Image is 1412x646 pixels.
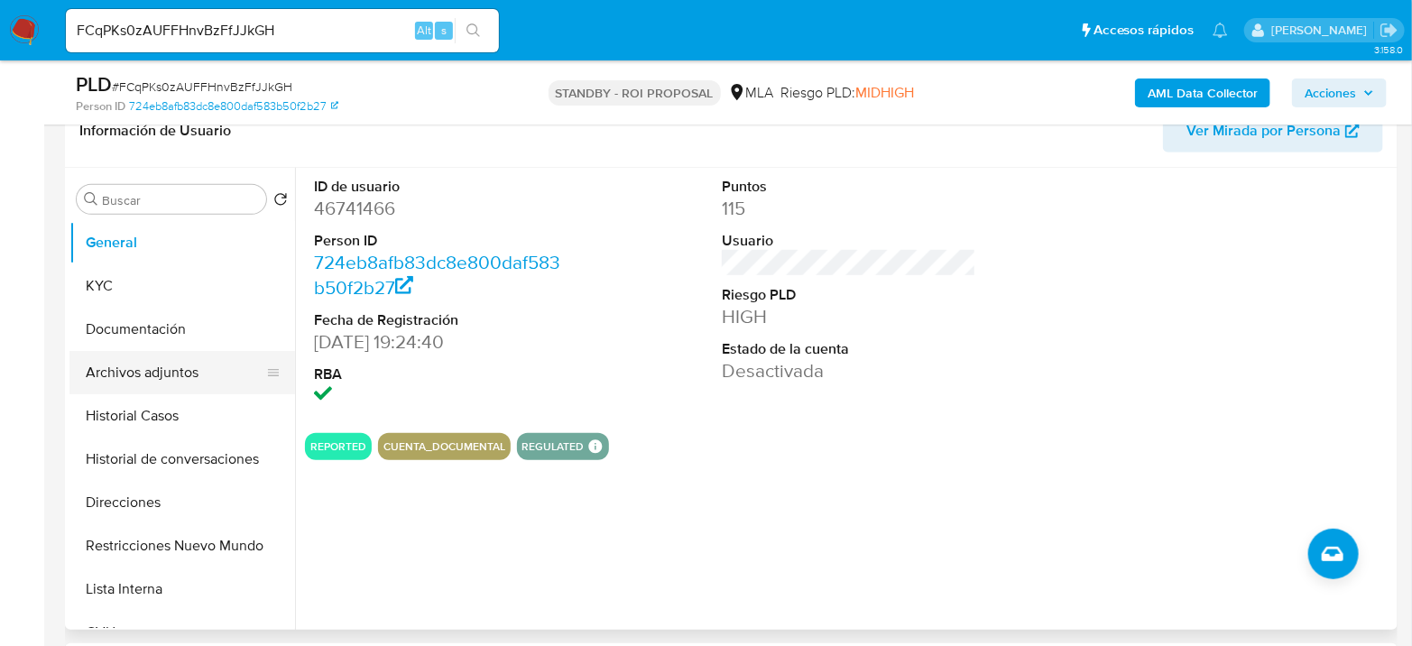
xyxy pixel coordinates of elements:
span: Accesos rápidos [1094,21,1195,40]
dt: Riesgo PLD [722,285,976,305]
span: Alt [417,22,431,39]
button: KYC [69,264,295,308]
button: AML Data Collector [1135,78,1270,107]
dd: 46741466 [314,196,568,221]
button: Direcciones [69,481,295,524]
dt: Usuario [722,231,976,251]
button: Archivos adjuntos [69,351,281,394]
dt: Estado de la cuenta [722,339,976,359]
dt: ID de usuario [314,177,568,197]
button: Buscar [84,192,98,207]
button: Lista Interna [69,568,295,611]
button: Acciones [1292,78,1387,107]
span: # FCqPKs0zAUFFHnvBzFfJJkGH [112,78,292,96]
button: search-icon [455,18,492,43]
span: MIDHIGH [856,82,915,103]
a: Salir [1380,21,1398,40]
dd: 115 [722,196,976,221]
span: Ver Mirada por Persona [1186,109,1341,152]
button: Historial de conversaciones [69,438,295,481]
span: Riesgo PLD: [781,83,915,103]
dt: Person ID [314,231,568,251]
button: Volver al orden por defecto [273,192,288,212]
b: Person ID [76,98,125,115]
button: Restricciones Nuevo Mundo [69,524,295,568]
b: AML Data Collector [1148,78,1258,107]
p: cecilia.zacarias@mercadolibre.com [1271,22,1373,39]
b: PLD [76,69,112,98]
dt: Fecha de Registración [314,310,568,330]
span: s [441,22,447,39]
dd: [DATE] 19:24:40 [314,329,568,355]
button: Historial Casos [69,394,295,438]
dt: RBA [314,365,568,384]
dt: Puntos [722,177,976,197]
div: MLA [728,83,774,103]
button: Documentación [69,308,295,351]
span: Acciones [1305,78,1356,107]
a: 724eb8afb83dc8e800daf583b50f2b27 [129,98,338,115]
dd: HIGH [722,304,976,329]
input: Buscar usuario o caso... [66,19,499,42]
h1: Información de Usuario [79,122,231,140]
a: Notificaciones [1213,23,1228,38]
p: STANDBY - ROI PROPOSAL [549,80,721,106]
button: General [69,221,295,264]
a: 724eb8afb83dc8e800daf583b50f2b27 [314,249,560,300]
button: Ver Mirada por Persona [1163,109,1383,152]
dd: Desactivada [722,358,976,383]
input: Buscar [102,192,259,208]
span: 3.158.0 [1374,42,1403,57]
